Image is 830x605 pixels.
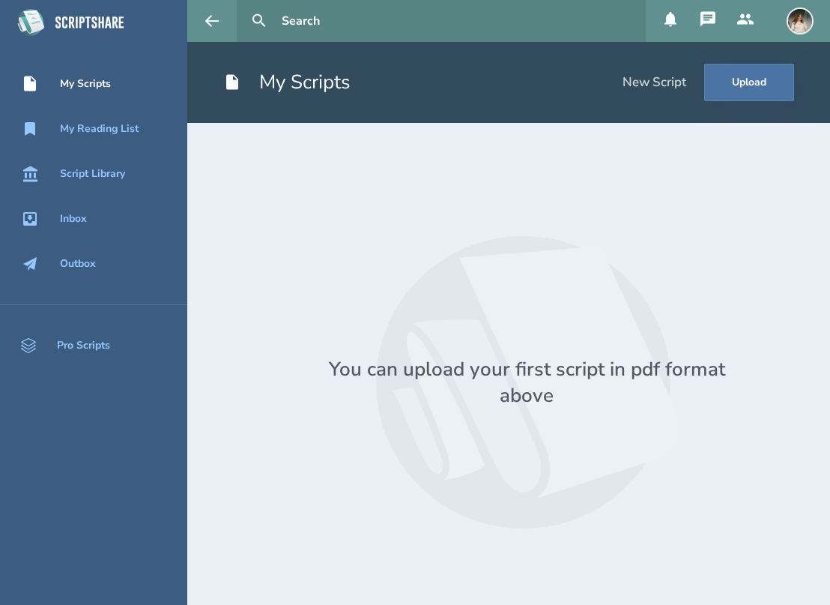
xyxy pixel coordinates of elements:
button: Upload [704,64,794,101]
div: New Script [622,74,686,91]
div: Script Library [60,168,125,180]
h1: My Scripts [223,69,351,96]
div: You can upload your first script in pdf format above [302,356,751,409]
div: Inbox [60,213,87,225]
img: user_1757531862-crop.jpg [787,7,814,34]
div: Pro Scripts [57,340,110,352]
div: Outbox [60,258,96,270]
div: My Scripts [60,78,111,90]
div: My Reading List [60,123,139,135]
